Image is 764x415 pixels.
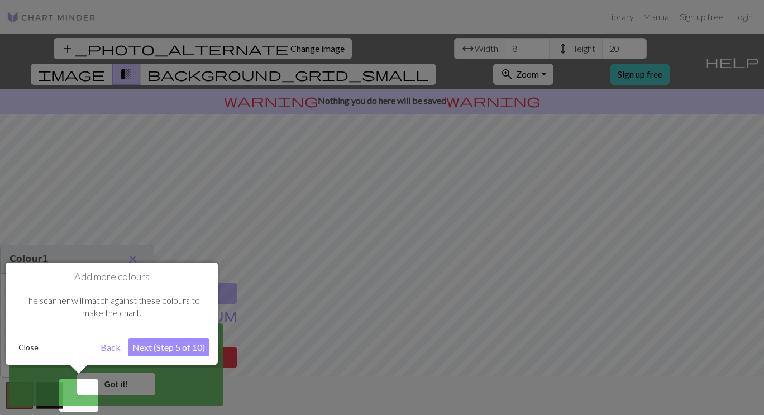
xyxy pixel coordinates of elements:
h1: Add more colours [14,271,209,283]
div: Add more colours [6,263,218,365]
button: Back [96,338,125,356]
div: The scanner will match against these colours to make the chart. [14,283,209,331]
button: Next (Step 5 of 10) [128,338,209,356]
button: Close [14,339,43,356]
